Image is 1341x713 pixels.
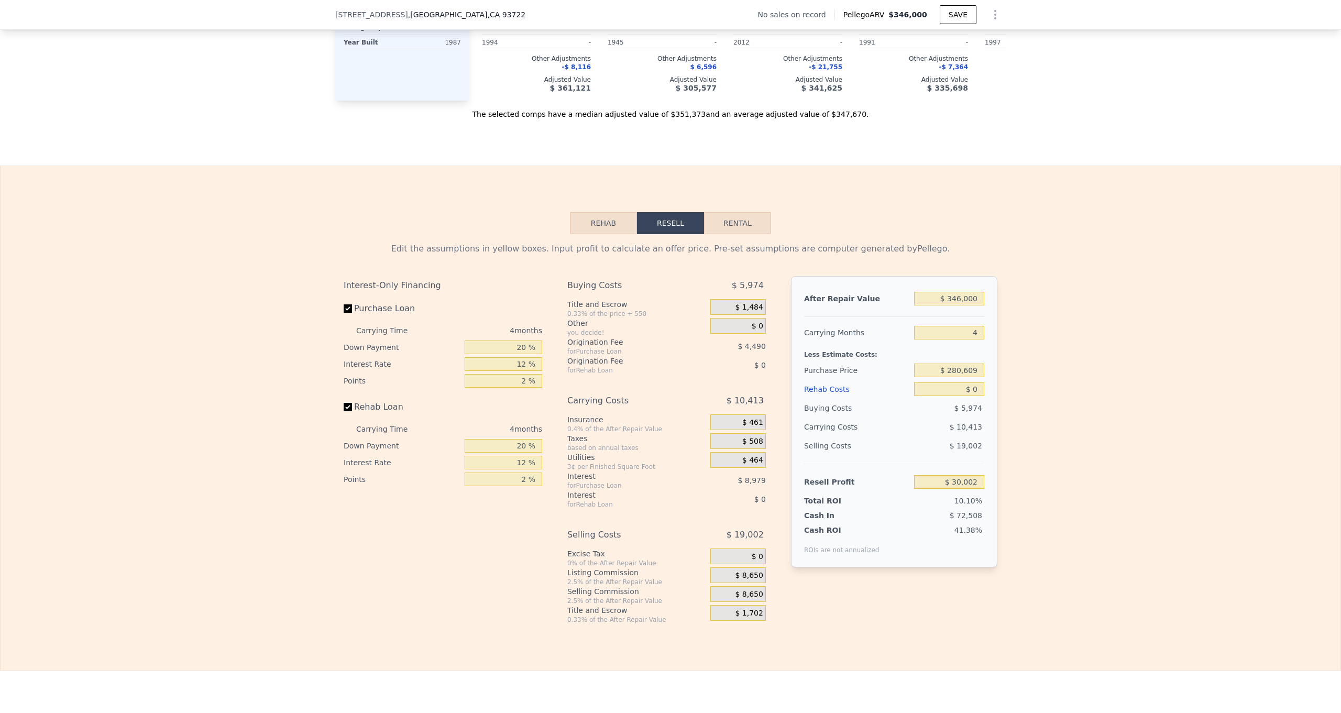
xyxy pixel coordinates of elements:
div: Other Adjustments [985,54,1094,63]
div: Title and Escrow [567,299,706,310]
div: 0.4% of the After Repair Value [567,425,706,433]
span: $ 335,698 [927,84,968,92]
span: $ 1,484 [735,303,763,312]
div: based on annual taxes [567,444,706,452]
input: Purchase Loan [344,304,352,313]
span: -$ 8,116 [562,63,591,71]
label: Purchase Loan [344,299,460,318]
div: for Purchase Loan [567,481,684,490]
div: Edit the assumptions in yellow boxes. Input profit to calculate an offer price. Pre-set assumptio... [344,243,997,255]
div: - [664,35,717,50]
div: Cash In [804,510,870,521]
div: Selling Commission [567,586,706,597]
div: for Purchase Loan [567,347,684,356]
div: Interest-Only Financing [344,276,542,295]
div: Selling Costs [804,436,910,455]
div: Carrying Time [356,421,424,437]
div: 1994 [482,35,534,50]
div: Interest Rate [344,356,460,372]
span: $ 0 [752,552,763,562]
div: Carrying Time [356,322,424,339]
button: Rental [704,212,771,234]
div: Other Adjustments [608,54,717,63]
span: 10.10% [954,497,982,505]
div: Carrying Months [804,323,910,342]
div: Less Estimate Costs: [804,342,984,361]
div: Year Built [344,35,400,50]
div: Buying Costs [804,399,910,418]
div: - [790,35,842,50]
div: Taxes [567,433,706,444]
span: $ 72,508 [950,511,982,520]
label: Rehab Loan [344,398,460,416]
div: 1997 [985,35,1037,50]
span: $ 0 [752,322,763,331]
div: Total ROI [804,496,870,506]
span: 41.38% [954,526,982,534]
div: Other Adjustments [733,54,842,63]
div: Interest [567,490,684,500]
div: Other [567,318,706,328]
span: $ 464 [742,456,763,465]
div: Other Adjustments [482,54,591,63]
div: Rehab Costs [804,380,910,399]
span: $ 305,577 [676,84,717,92]
div: Carrying Costs [567,391,684,410]
span: $ 508 [742,437,763,446]
div: ROIs are not annualized [804,535,880,554]
span: $ 0 [754,361,766,369]
div: Down Payment [344,339,460,356]
div: No sales on record [757,9,834,20]
span: $ 1,702 [735,609,763,618]
span: -$ 7,364 [939,63,968,71]
div: 2.5% of the After Repair Value [567,578,706,586]
div: 4 months [428,322,542,339]
div: Adjusted Value [985,75,1094,84]
span: $ 5,974 [732,276,764,295]
div: Interest [567,471,684,481]
span: $ 341,625 [801,84,842,92]
div: After Repair Value [804,289,910,308]
div: Other Adjustments [859,54,968,63]
div: Cash ROI [804,525,880,535]
div: 4 months [428,421,542,437]
button: SAVE [940,5,976,24]
span: , [GEOGRAPHIC_DATA] [408,9,525,20]
div: Points [344,372,460,389]
button: Rehab [570,212,637,234]
div: for Rehab Loan [567,500,684,509]
div: 0.33% of the price + 550 [567,310,706,318]
span: $ 5,974 [954,404,982,412]
div: Excise Tax [567,549,706,559]
span: $ 461 [742,418,763,427]
div: 1987 [404,35,461,50]
span: $ 8,650 [735,590,763,599]
span: $ 4,490 [738,342,765,350]
div: Adjusted Value [859,75,968,84]
div: Adjusted Value [733,75,842,84]
div: Adjusted Value [482,75,591,84]
span: $346,000 [888,10,927,19]
div: Down Payment [344,437,460,454]
div: you decide! [567,328,706,337]
div: 2.5% of the After Repair Value [567,597,706,605]
div: 0.33% of the After Repair Value [567,616,706,624]
span: $ 19,002 [727,525,764,544]
div: Adjusted Value [608,75,717,84]
div: Purchase Price [804,361,910,380]
div: Buying Costs [567,276,684,295]
span: $ 6,596 [690,63,717,71]
span: $ 0 [754,495,766,503]
div: Points [344,471,460,488]
button: Show Options [985,4,1006,25]
div: The selected comps have a median adjusted value of $351,373 and an average adjusted value of $347... [335,101,1006,119]
div: 1945 [608,35,660,50]
div: - [916,35,968,50]
div: Title and Escrow [567,605,706,616]
div: 2012 [733,35,786,50]
div: Resell Profit [804,473,910,491]
div: Interest Rate [344,454,460,471]
div: Selling Costs [567,525,684,544]
span: $ 19,002 [950,442,982,450]
span: $ 10,413 [727,391,764,410]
